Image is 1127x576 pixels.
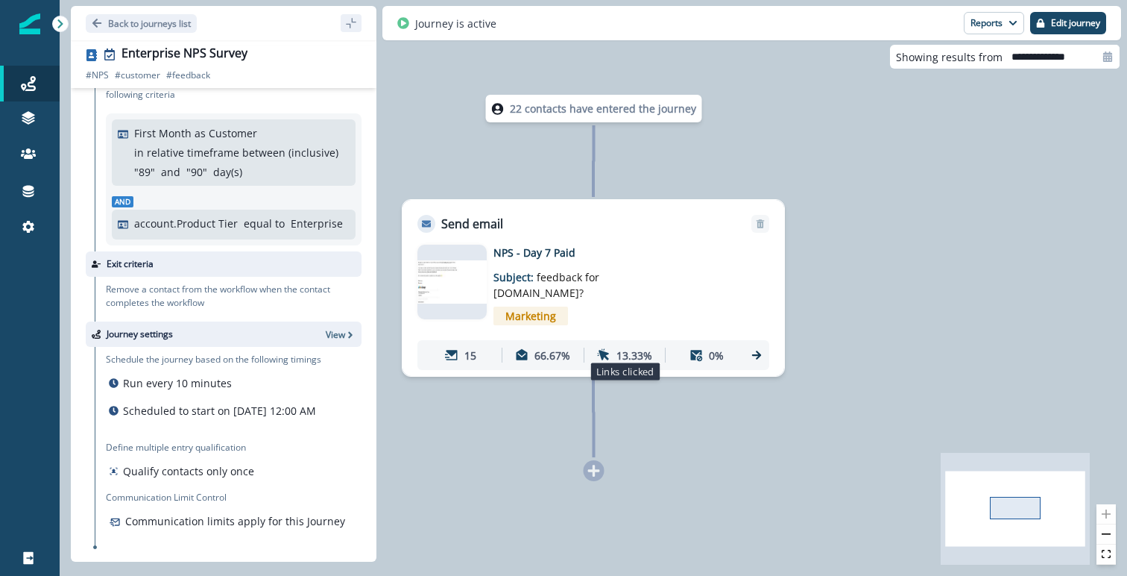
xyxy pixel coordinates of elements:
button: fit view [1096,545,1116,565]
p: Consider a contact for the workflow only if they meet the following criteria [106,75,362,101]
img: Inflection [19,13,40,34]
p: 22 contacts have entered the journey [510,101,696,116]
p: and [161,164,180,180]
p: Send email [441,215,503,233]
img: email asset unavailable [417,260,487,304]
p: in relative timeframe between (inclusive) [134,145,338,160]
button: View [326,328,356,341]
p: Schedule the journey based on the following timings [106,353,321,366]
p: Back to journeys list [108,17,191,30]
p: 66.67% [534,348,570,363]
span: And [112,196,133,207]
p: Showing results from [896,49,1003,65]
p: Exit criteria [107,257,154,271]
g: Edge from 2e6632bb-34d3-4c61-a597-32934bf15c6e to node-add-under-96ed561b-e97a-46a9-8e84-3d752991... [593,367,594,457]
p: # feedback [166,69,210,82]
button: Edit journey [1030,12,1106,34]
p: Run every 10 minutes [123,375,232,391]
span: Marketing [493,307,568,325]
p: Define multiple entry qualification [106,441,257,454]
button: zoom out [1096,525,1116,545]
p: 0% [709,348,724,363]
p: Remove a contact from the workflow when the contact completes the workflow [106,283,362,310]
div: 22 contacts have entered the journey [451,95,737,122]
p: NPS - Day 7 Paid [493,245,732,260]
p: " 90 " [186,164,207,180]
p: Communication Limit Control [106,491,362,504]
p: View [326,328,345,341]
div: Enterprise NPS Survey [121,46,247,63]
p: Scheduled to start on [DATE] 12:00 AM [123,403,316,419]
p: First Month as Customer [134,125,257,141]
p: 13.33% [616,348,652,363]
p: day(s) [213,164,242,180]
p: Journey is active [415,16,496,31]
p: Enterprise [291,216,343,231]
p: " 89 " [134,164,155,180]
g: Edge from node-dl-count to 2e6632bb-34d3-4c61-a597-32934bf15c6e [593,125,594,197]
div: Send emailRemoveemail asset unavailableNPS - Day 7 PaidSubject: feedback for [DOMAIN_NAME]?Market... [402,199,785,377]
p: account.Product Tier [134,216,238,231]
p: # customer [115,69,160,82]
p: Communication limits apply for this Journey [125,513,345,529]
p: Qualify contacts only once [123,463,254,479]
button: Go back [86,14,197,33]
span: feedback for [DOMAIN_NAME]? [493,270,599,300]
p: Subject: [493,260,680,301]
button: Reports [964,12,1024,34]
p: Edit journey [1051,18,1100,28]
button: sidebar collapse toggle [341,14,362,32]
p: equal to [244,216,285,231]
p: 15 [464,348,476,363]
p: # NPS [86,69,109,82]
p: Journey settings [107,328,173,341]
